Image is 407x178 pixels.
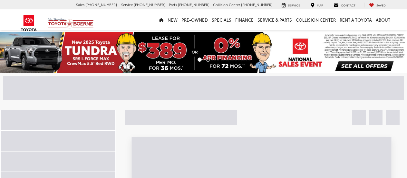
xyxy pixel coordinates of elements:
[213,2,240,7] span: Collision Center
[48,17,94,29] img: Vic Vaughan Toyota of Boerne
[169,2,177,7] span: Parts
[121,2,133,7] span: Service
[277,3,305,8] a: Service
[178,2,209,7] span: [PHONE_NUMBER]
[306,3,328,8] a: Map
[166,9,179,30] a: New
[341,3,355,7] span: Contact
[85,2,117,7] span: [PHONE_NUMBER]
[329,3,360,8] a: Contact
[76,2,84,7] span: Sales
[364,3,391,8] a: My Saved Vehicles
[294,9,338,30] a: Collision Center
[256,9,294,30] a: Service & Parts: Opens in a new tab
[17,13,41,34] img: Toyota
[241,2,273,7] span: [PHONE_NUMBER]
[288,3,300,7] span: Service
[157,9,166,30] a: Home
[210,9,233,30] a: Specials
[134,2,165,7] span: [PHONE_NUMBER]
[374,9,392,30] a: About
[317,3,323,7] span: Map
[233,9,256,30] a: Finance
[338,9,374,30] a: Rent a Toyota
[376,3,386,7] span: Saved
[179,9,210,30] a: Pre-Owned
